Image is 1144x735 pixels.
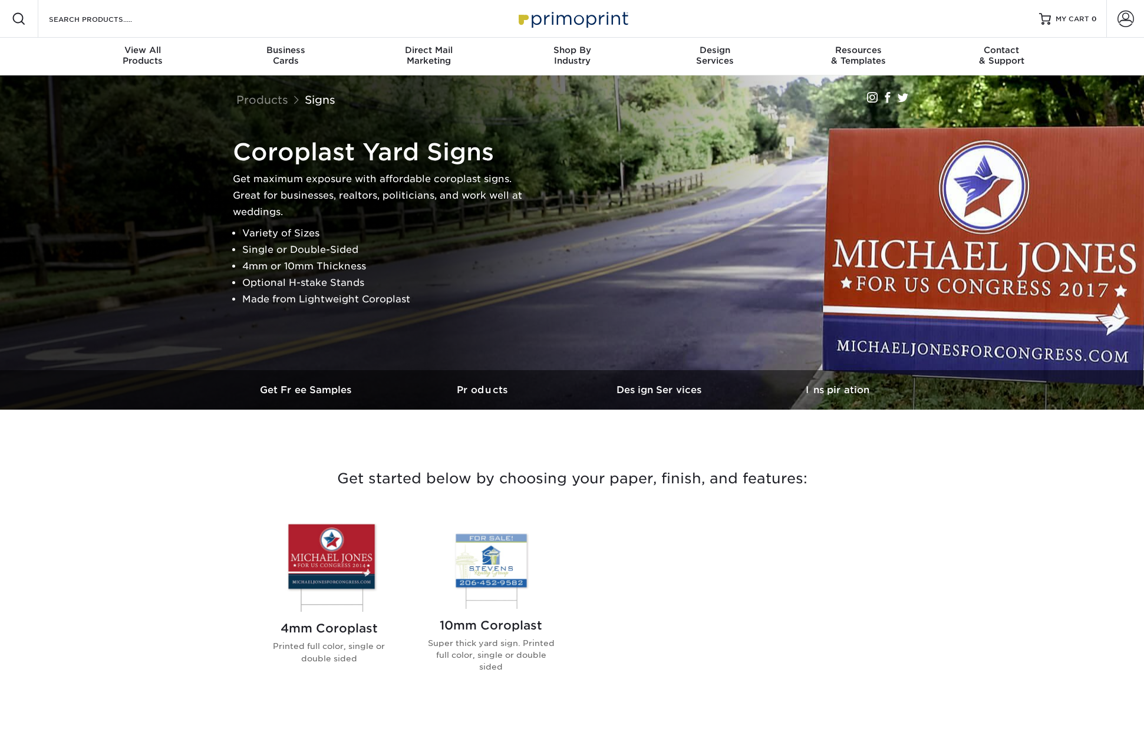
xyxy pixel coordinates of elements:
[424,618,558,632] h2: 10mm Coroplast
[233,171,528,220] p: Get maximum exposure with affordable coroplast signs. Great for businesses, realtors, politicians...
[262,519,396,692] a: 4mm Coroplast Signs 4mm Coroplast Printed full color, single or double sided
[395,384,572,395] h3: Products
[48,12,163,26] input: SEARCH PRODUCTS.....
[242,225,528,242] li: Variety of Sizes
[424,519,558,692] a: 10mm Coroplast Signs 10mm Coroplast Super thick yard sign. Printed full color, single or double s...
[424,519,558,608] img: 10mm Coroplast Signs
[305,93,335,106] a: Signs
[572,370,749,410] a: Design Services
[219,370,395,410] a: Get Free Samples
[242,242,528,258] li: Single or Double-Sided
[787,45,930,66] div: & Templates
[513,6,631,31] img: Primoprint
[1092,15,1097,23] span: 0
[236,93,288,106] a: Products
[749,384,926,395] h3: Inspiration
[749,370,926,410] a: Inspiration
[500,45,644,55] span: Shop By
[71,45,215,55] span: View All
[424,637,558,673] p: Super thick yard sign. Printed full color, single or double sided
[262,519,396,612] img: 4mm Coroplast Signs
[787,45,930,55] span: Resources
[219,384,395,395] h3: Get Free Samples
[242,258,528,275] li: 4mm or 10mm Thickness
[572,384,749,395] h3: Design Services
[357,45,500,55] span: Direct Mail
[644,45,787,55] span: Design
[930,45,1073,55] span: Contact
[1056,14,1089,24] span: MY CART
[71,38,215,75] a: View AllProducts
[930,38,1073,75] a: Contact& Support
[644,38,787,75] a: DesignServices
[242,291,528,308] li: Made from Lightweight Coroplast
[242,275,528,291] li: Optional H-stake Stands
[787,38,930,75] a: Resources& Templates
[262,640,396,664] p: Printed full color, single or double sided
[228,452,917,505] h3: Get started below by choosing your paper, finish, and features:
[395,370,572,410] a: Products
[644,45,787,66] div: Services
[233,138,528,166] h1: Coroplast Yard Signs
[357,38,500,75] a: Direct MailMarketing
[214,45,357,66] div: Cards
[262,621,396,635] h2: 4mm Coroplast
[500,45,644,66] div: Industry
[71,45,215,66] div: Products
[500,38,644,75] a: Shop ByIndustry
[214,38,357,75] a: BusinessCards
[357,45,500,66] div: Marketing
[930,45,1073,66] div: & Support
[214,45,357,55] span: Business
